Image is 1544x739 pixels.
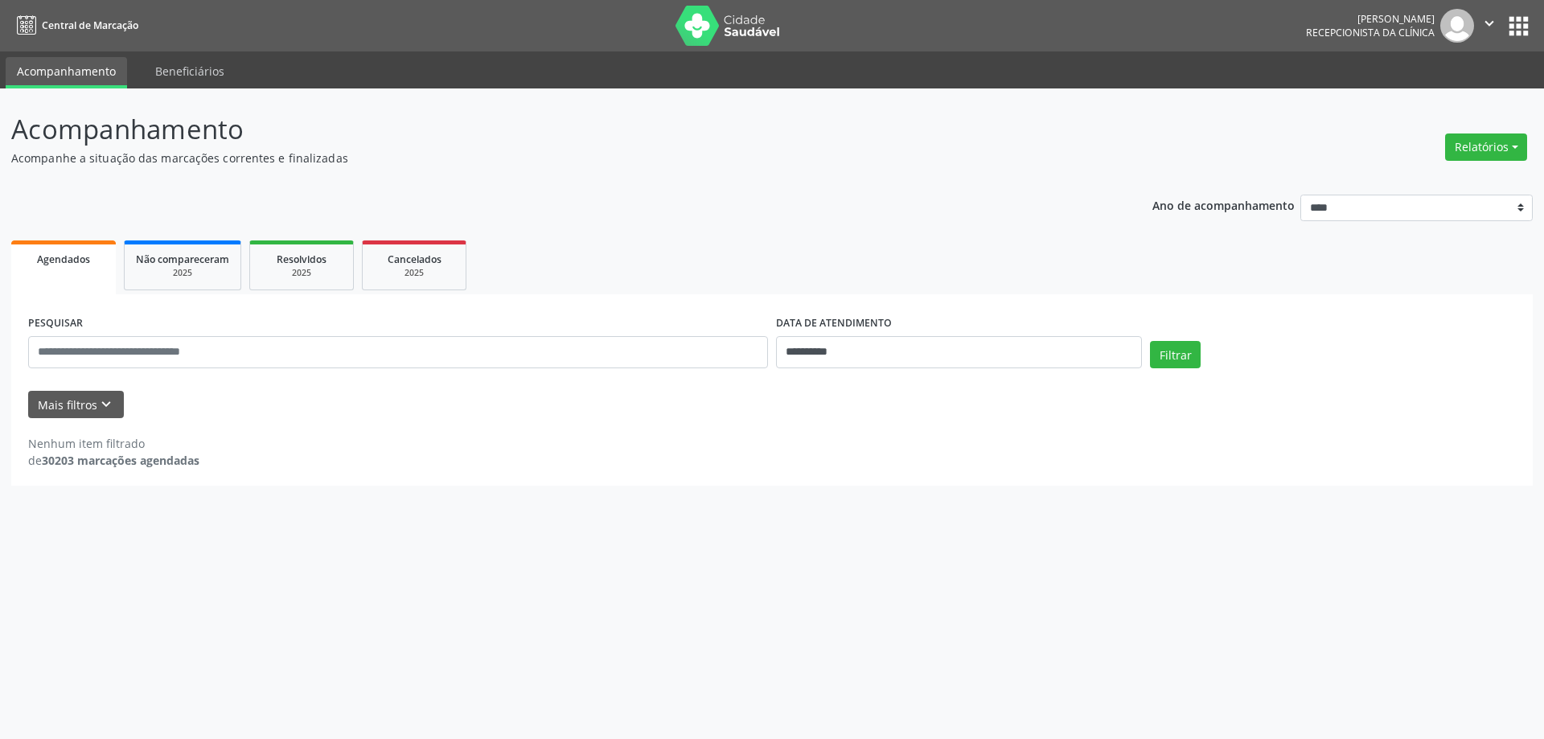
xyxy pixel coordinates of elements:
div: de [28,452,199,469]
span: Resolvidos [277,252,326,266]
p: Ano de acompanhamento [1152,195,1295,215]
a: Acompanhamento [6,57,127,88]
a: Beneficiários [144,57,236,85]
div: [PERSON_NAME] [1306,12,1435,26]
a: Central de Marcação [11,12,138,39]
div: 2025 [374,267,454,279]
span: Central de Marcação [42,18,138,32]
button:  [1474,9,1505,43]
div: Nenhum item filtrado [28,435,199,452]
button: Mais filtroskeyboard_arrow_down [28,391,124,419]
img: img [1440,9,1474,43]
i: keyboard_arrow_down [97,396,115,413]
i:  [1480,14,1498,32]
label: DATA DE ATENDIMENTO [776,311,892,336]
label: PESQUISAR [28,311,83,336]
button: Relatórios [1445,133,1527,161]
div: 2025 [261,267,342,279]
p: Acompanhamento [11,109,1076,150]
strong: 30203 marcações agendadas [42,453,199,468]
span: Cancelados [388,252,441,266]
button: Filtrar [1150,341,1201,368]
span: Agendados [37,252,90,266]
span: Não compareceram [136,252,229,266]
div: 2025 [136,267,229,279]
p: Acompanhe a situação das marcações correntes e finalizadas [11,150,1076,166]
button: apps [1505,12,1533,40]
span: Recepcionista da clínica [1306,26,1435,39]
